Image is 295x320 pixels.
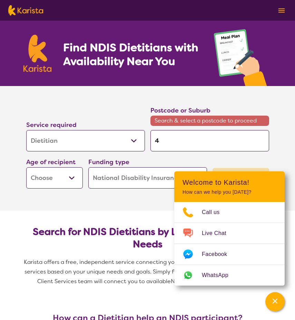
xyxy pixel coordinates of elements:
[265,292,285,311] button: Channel Menu
[26,158,76,166] label: Age of recipient
[174,265,285,286] a: Web link opens in a new tab.
[174,202,285,286] ul: Choose channel
[26,121,77,129] label: Service required
[63,41,199,68] h1: Find NDIS Dietitians with Availability Near You
[171,278,184,285] span: NDIS
[202,228,235,238] span: Live Chat
[202,270,237,280] span: WhatsApp
[32,226,264,250] h2: Search for NDIS Dietitians by Location & Specific Needs
[174,171,285,286] div: Channel Menu
[202,207,228,217] span: Call us
[23,35,52,72] img: Karista logo
[212,26,272,86] img: dietitian
[150,116,269,126] span: Search & select a postcode to proceed
[150,106,210,115] label: Postcode or Suburb
[24,258,273,285] span: Karista offers a free, independent service connecting you with Dietitians and other disability se...
[183,189,276,195] p: How can we help you [DATE]?
[150,130,269,151] input: Type
[202,249,235,259] span: Facebook
[88,158,129,166] label: Funding type
[183,178,276,186] h2: Welcome to Karista!
[8,5,43,15] img: Karista logo
[278,8,285,13] img: menu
